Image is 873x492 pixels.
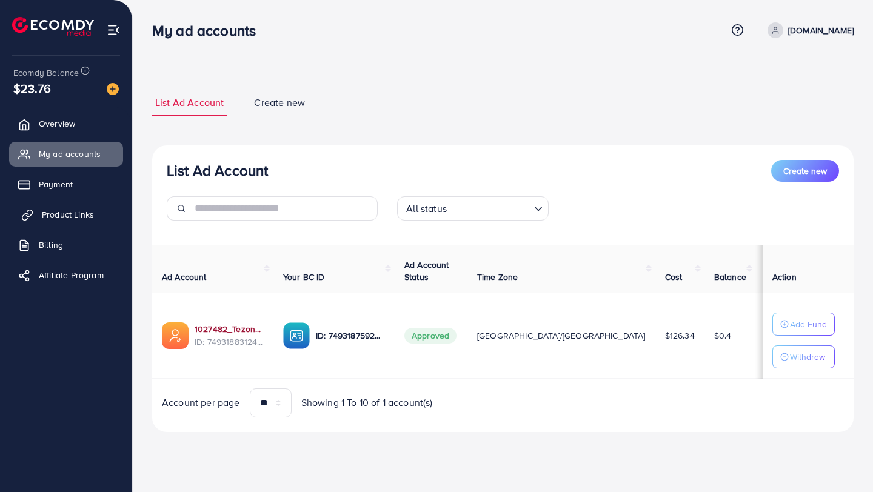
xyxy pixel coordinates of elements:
span: Approved [404,328,457,344]
span: Account per page [162,396,240,410]
p: Add Fund [790,317,827,331]
span: Balance [714,271,746,283]
p: [DOMAIN_NAME] [788,23,854,38]
span: Ad Account Status [404,259,449,283]
span: Time Zone [477,271,518,283]
span: $23.76 [13,79,51,97]
input: Search for option [450,198,529,218]
span: Affiliate Program [39,269,104,281]
span: [GEOGRAPHIC_DATA]/[GEOGRAPHIC_DATA] [477,330,646,342]
span: List Ad Account [155,96,224,110]
span: All status [404,200,449,218]
span: Billing [39,239,63,251]
img: image [107,83,119,95]
h3: My ad accounts [152,22,266,39]
iframe: Chat [821,437,864,483]
img: ic-ads-acc.e4c84228.svg [162,322,189,349]
a: 1027482_Tezon_1744643873064 [195,323,264,335]
a: My ad accounts [9,142,123,166]
span: My ad accounts [39,148,101,160]
h3: List Ad Account [167,162,268,179]
span: Ad Account [162,271,207,283]
span: Product Links [42,208,94,221]
span: Overview [39,118,75,130]
a: Affiliate Program [9,263,123,287]
a: Payment [9,172,123,196]
div: Search for option [397,196,549,221]
span: Action [772,271,797,283]
a: Billing [9,233,123,257]
span: Showing 1 To 10 of 1 account(s) [301,396,433,410]
span: Payment [39,178,73,190]
img: menu [107,23,121,37]
span: Ecomdy Balance [13,67,79,79]
img: logo [12,17,94,36]
span: $0.4 [714,330,732,342]
button: Add Fund [772,313,835,336]
span: Cost [665,271,683,283]
span: Your BC ID [283,271,325,283]
a: Product Links [9,202,123,227]
span: $126.34 [665,330,695,342]
a: [DOMAIN_NAME] [763,22,854,38]
div: <span class='underline'>1027482_Tezon_1744643873064</span></br>7493188312480972817 [195,323,264,348]
span: ID: 7493188312480972817 [195,336,264,348]
p: ID: 7493187592251277319 [316,328,385,343]
button: Withdraw [772,345,835,368]
a: Overview [9,111,123,136]
img: ic-ba-acc.ded83a64.svg [283,322,310,349]
button: Create new [771,160,839,182]
span: Create new [254,96,305,110]
p: Withdraw [790,350,825,364]
span: Create new [783,165,827,177]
